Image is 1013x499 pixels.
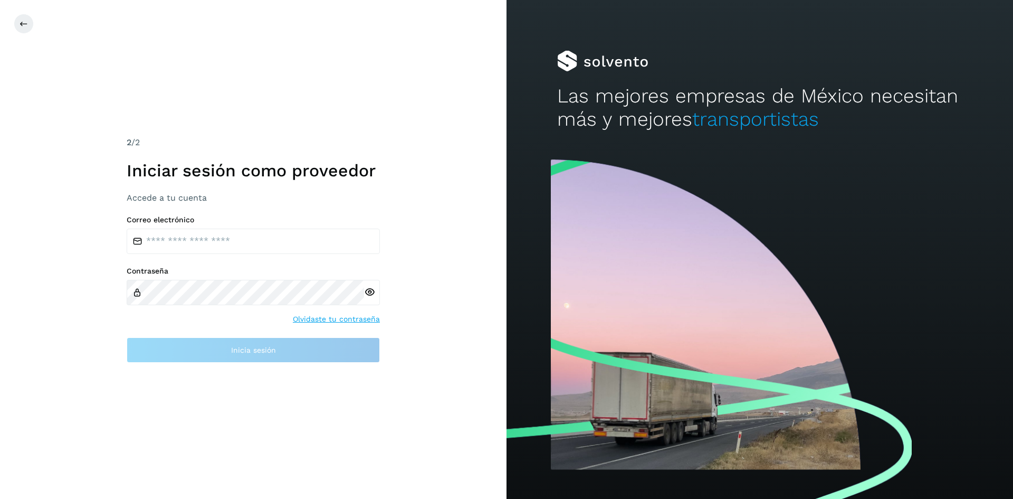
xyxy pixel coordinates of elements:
[557,84,962,131] h2: Las mejores empresas de México necesitan más y mejores
[127,137,131,147] span: 2
[127,161,380,181] h1: Iniciar sesión como proveedor
[127,337,380,363] button: Inicia sesión
[293,314,380,325] a: Olvidaste tu contraseña
[127,267,380,276] label: Contraseña
[127,136,380,149] div: /2
[692,108,819,130] span: transportistas
[231,346,276,354] span: Inicia sesión
[127,215,380,224] label: Correo electrónico
[127,193,380,203] h3: Accede a tu cuenta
